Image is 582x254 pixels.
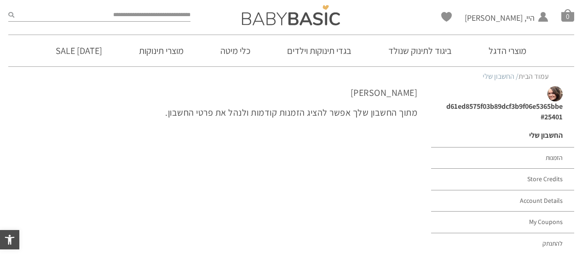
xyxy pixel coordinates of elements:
[561,9,574,22] span: סל קניות
[34,71,549,82] nav: Breadcrumb
[519,71,549,81] a: עמוד הבית
[242,5,340,25] img: Baby Basic בגדי תינוקות וילדים אונליין
[375,35,466,66] a: ביגוד לתינוק שנולד
[273,35,365,66] a: בגדי תינוקות וילדים
[465,24,535,35] span: החשבון שלי
[475,35,540,66] a: מוצרי הדגל
[8,106,418,119] p: מתוך החשבון שלך אפשר להציג הזמנות קודמות ולנהל את פרטי החשבון.
[431,212,574,233] a: My Coupons
[125,35,197,66] a: מוצרי תינוקות
[207,35,264,66] a: כלי מיטה
[429,101,565,122] div: d61ed8575f03b89dcf3b9f06e5365bbe #25401
[431,169,574,190] a: Store Credits
[8,86,418,99] p: [PERSON_NAME]
[561,9,574,22] a: סל קניות0
[431,190,574,212] a: Account Details
[441,12,452,25] span: Wishlist
[431,124,574,147] a: החשבון שלי
[441,12,452,22] a: Wishlist
[42,35,116,66] a: [DATE] SALE
[431,148,574,169] a: הזמנות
